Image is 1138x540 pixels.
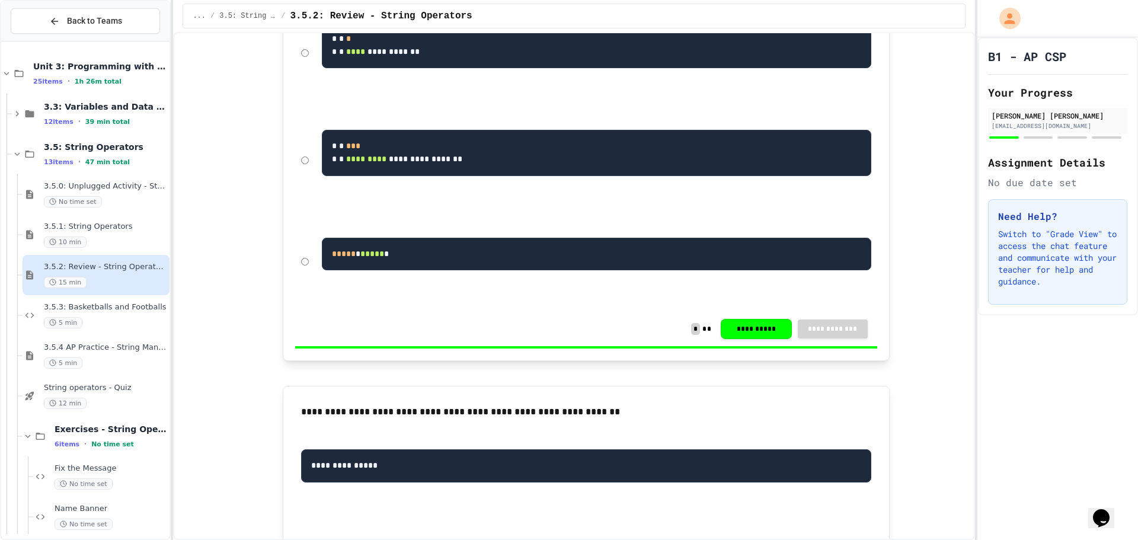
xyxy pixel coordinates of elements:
[44,317,82,328] span: 5 min
[44,357,82,369] span: 5 min
[992,110,1124,121] div: [PERSON_NAME] [PERSON_NAME]
[44,398,87,409] span: 12 min
[84,439,87,449] span: •
[78,117,81,126] span: •
[44,181,167,191] span: 3.5.0: Unplugged Activity - String Operators
[33,61,167,72] span: Unit 3: Programming with Python
[992,122,1124,130] div: [EMAIL_ADDRESS][DOMAIN_NAME]
[55,519,113,530] span: No time set
[44,196,102,207] span: No time set
[55,424,167,434] span: Exercises - String Operators
[44,383,167,393] span: String operators - Quiz
[75,78,122,85] span: 1h 26m total
[55,440,79,448] span: 6 items
[210,11,215,21] span: /
[1088,493,1126,528] iframe: chat widget
[44,262,167,272] span: 3.5.2: Review - String Operators
[988,84,1127,101] h2: Your Progress
[55,504,167,514] span: Name Banner
[44,101,167,112] span: 3.3: Variables and Data Types
[68,76,70,86] span: •
[44,158,73,166] span: 13 items
[85,118,130,126] span: 39 min total
[44,118,73,126] span: 12 items
[987,5,1024,32] div: My Account
[55,464,167,474] span: Fix the Message
[91,440,134,448] span: No time set
[998,228,1117,287] p: Switch to "Grade View" to access the chat feature and communicate with your teacher for help and ...
[281,11,285,21] span: /
[219,11,276,21] span: 3.5: String Operators
[193,11,206,21] span: ...
[998,209,1117,223] h3: Need Help?
[78,157,81,167] span: •
[44,237,87,248] span: 10 min
[55,478,113,490] span: No time set
[988,175,1127,190] div: No due date set
[85,158,130,166] span: 47 min total
[988,154,1127,171] h2: Assignment Details
[67,15,122,27] span: Back to Teams
[44,222,167,232] span: 3.5.1: String Operators
[988,48,1066,65] h1: B1 - AP CSP
[44,302,167,312] span: 3.5.3: Basketballs and Footballs
[44,142,167,152] span: 3.5: String Operators
[44,343,167,353] span: 3.5.4 AP Practice - String Manipulation
[33,78,63,85] span: 25 items
[290,9,472,23] span: 3.5.2: Review - String Operators
[44,277,87,288] span: 15 min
